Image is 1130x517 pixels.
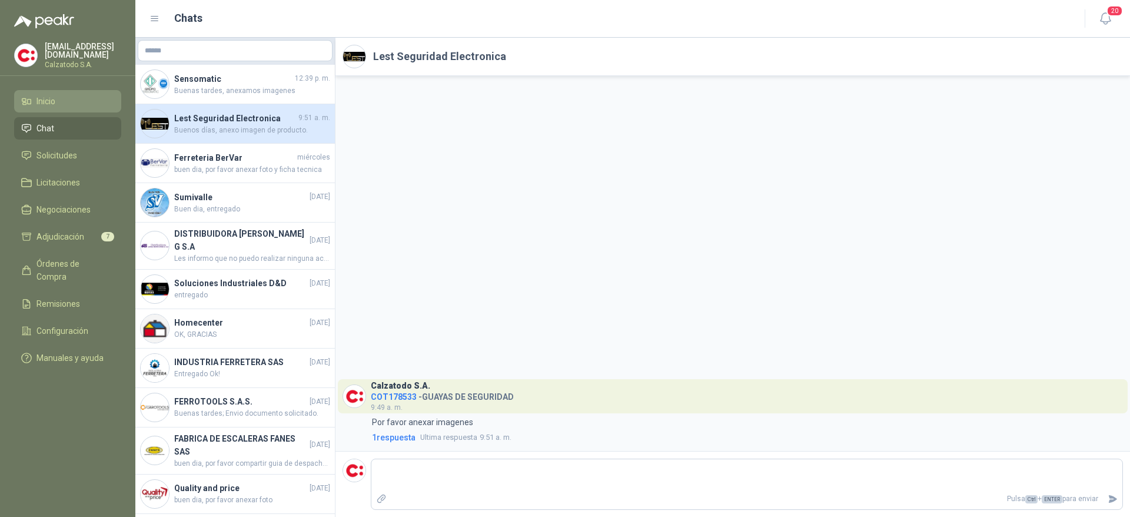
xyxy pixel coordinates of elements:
a: Configuración [14,320,121,342]
img: Company Logo [141,354,169,382]
a: 1respuestaUltima respuesta9:51 a. m. [370,431,1123,444]
a: Remisiones [14,293,121,315]
button: 20 [1095,8,1116,29]
h4: - GUAYAS DE SEGURIDAD [371,389,514,400]
span: COT178533 [371,392,417,402]
img: Company Logo [141,275,169,303]
span: Remisiones [36,297,80,310]
span: Les informo que no puedo realizar ninguna accion puesto que ambas solicitudes aparecen como "Desc... [174,253,330,264]
span: Buen dia, entregado [174,204,330,215]
a: Company LogoDISTRIBUIDORA [PERSON_NAME] G S.A[DATE]Les informo que no puedo realizar ninguna acci... [135,223,335,270]
span: buen dia, por favor compartir guia de despacho y nombre de transportadora para hacer seguimiento ... [174,458,330,469]
a: Licitaciones [14,171,121,194]
span: 20 [1106,5,1123,16]
h4: Lest Seguridad Electronica [174,112,296,125]
h4: Quality and price [174,482,307,495]
a: Company LogoLest Seguridad Electronica9:51 a. m.Buenos días, anexo imagen de producto. [135,104,335,144]
a: Chat [14,117,121,140]
span: [DATE] [310,483,330,494]
a: Company LogoSoluciones Industriales D&D[DATE]entregado [135,270,335,309]
a: Company LogoSensomatic12:39 p. m.Buenas tardes, anexamos imagenes [135,65,335,104]
img: Company Logo [343,385,365,407]
span: Ctrl [1025,495,1038,503]
h2: Lest Seguridad Electronica [373,48,506,65]
h3: Calzatodo S.A. [371,383,430,389]
span: [DATE] [310,357,330,368]
h4: Sensomatic [174,72,293,85]
h4: INDUSTRIA FERRETERA SAS [174,356,307,369]
span: [DATE] [310,396,330,407]
a: Manuales y ayuda [14,347,121,369]
img: Company Logo [343,45,365,68]
a: Company LogoQuality and price[DATE]buen dia, por favor anexar foto [135,475,335,514]
span: [DATE] [310,439,330,450]
a: Company LogoFerreteria BerVarmiércolesbuen dia, por favor anexar foto y ficha tecnica [135,144,335,183]
img: Company Logo [141,149,169,177]
img: Logo peakr [14,14,74,28]
img: Company Logo [141,188,169,217]
img: Company Logo [141,231,169,260]
span: [DATE] [310,317,330,329]
h4: Ferreteria BerVar [174,151,295,164]
span: [DATE] [310,278,330,289]
img: Company Logo [141,436,169,465]
span: [DATE] [310,235,330,246]
span: Adjudicación [36,230,84,243]
a: Company LogoHomecenter[DATE]OK, GRACIAS [135,309,335,349]
img: Company Logo [141,393,169,422]
button: Enviar [1103,489,1122,509]
span: Negociaciones [36,203,91,216]
span: buen dia, por favor anexar foto y ficha tecnica [174,164,330,175]
a: Adjudicación7 [14,226,121,248]
span: buen dia, por favor anexar foto [174,495,330,506]
img: Company Logo [343,459,365,482]
span: miércoles [297,152,330,163]
h4: Homecenter [174,316,307,329]
span: 9:51 a. m. [298,112,330,124]
a: Company LogoFABRICA DE ESCALERAS FANES SAS[DATE]buen dia, por favor compartir guia de despacho y ... [135,427,335,475]
a: Company LogoINDUSTRIA FERRETERA SAS[DATE]Entregado Ok! [135,349,335,388]
span: OK, GRACIAS [174,329,330,340]
span: Buenas tardes; Envio documento solicitado. [174,408,330,419]
span: [DATE] [310,191,330,203]
img: Company Logo [141,314,169,343]
h4: Soluciones Industriales D&D [174,277,307,290]
a: Órdenes de Compra [14,253,121,288]
img: Company Logo [141,110,169,138]
a: Company LogoSumivalle[DATE]Buen dia, entregado [135,183,335,223]
span: 12:39 p. m. [295,73,330,84]
a: Inicio [14,90,121,112]
span: Licitaciones [36,176,80,189]
img: Company Logo [15,44,37,67]
span: 1 respuesta [372,431,416,444]
span: Chat [36,122,54,135]
span: Solicitudes [36,149,77,162]
p: [EMAIL_ADDRESS][DOMAIN_NAME] [45,42,121,59]
span: Entregado Ok! [174,369,330,380]
img: Company Logo [141,70,169,98]
span: Órdenes de Compra [36,257,110,283]
span: Configuración [36,324,88,337]
span: Buenos días, anexo imagen de producto. [174,125,330,136]
label: Adjuntar archivos [371,489,391,509]
span: 7 [101,232,114,241]
span: Manuales y ayuda [36,352,104,364]
span: 9:51 a. m. [420,432,511,443]
span: entregado [174,290,330,301]
span: ENTER [1042,495,1062,503]
h4: FERROTOOLS S.A.S. [174,395,307,408]
a: Company LogoFERROTOOLS S.A.S.[DATE]Buenas tardes; Envio documento solicitado. [135,388,335,427]
span: 9:49 a. m. [371,403,403,412]
span: Buenas tardes, anexamos imagenes [174,85,330,97]
span: Ultima respuesta [420,432,477,443]
a: Negociaciones [14,198,121,221]
h1: Chats [174,10,202,26]
a: Solicitudes [14,144,121,167]
h4: DISTRIBUIDORA [PERSON_NAME] G S.A [174,227,307,253]
h4: FABRICA DE ESCALERAS FANES SAS [174,432,307,458]
h4: Sumivalle [174,191,307,204]
img: Company Logo [141,480,169,508]
p: Por favor anexar imagenes [372,416,473,429]
p: Pulsa + para enviar [391,489,1104,509]
span: Inicio [36,95,55,108]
